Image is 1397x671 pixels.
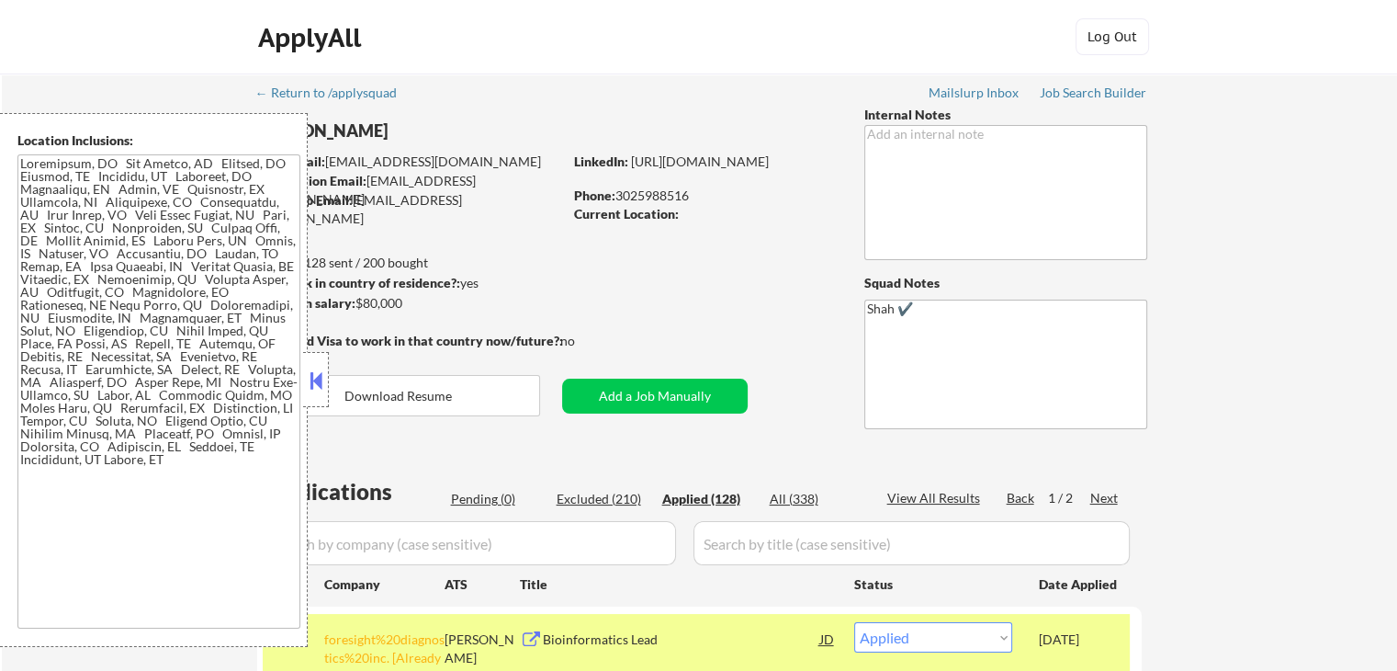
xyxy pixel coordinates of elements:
div: Excluded (210) [557,490,648,508]
div: 3025988516 [574,187,834,205]
div: ← Return to /applysquad [255,86,414,99]
div: Job Search Builder [1040,86,1147,99]
strong: Phone: [574,188,615,203]
div: Bioinformatics Lead [543,631,820,649]
strong: Can work in country of residence?: [256,275,460,290]
div: [EMAIL_ADDRESS][DOMAIN_NAME] [258,172,562,208]
strong: Will need Visa to work in that country now/future?: [257,333,563,348]
div: Location Inclusions: [17,131,300,150]
div: View All Results [887,489,986,507]
div: Status [854,567,1012,600]
button: Add a Job Manually [562,379,748,414]
div: no [560,332,613,350]
button: Log Out [1076,18,1149,55]
strong: Current Location: [574,206,679,222]
div: [EMAIL_ADDRESS][DOMAIN_NAME] [258,153,562,171]
input: Search by title (case sensitive) [693,521,1130,565]
div: 128 sent / 200 bought [256,254,562,272]
div: yes [256,274,557,292]
a: Job Search Builder [1040,85,1147,104]
div: Internal Notes [864,106,1147,124]
div: [PERSON_NAME] [257,119,635,142]
div: [PERSON_NAME] [445,631,520,666]
div: $80,000 [256,294,562,313]
div: [EMAIL_ADDRESS][DOMAIN_NAME] [257,191,562,227]
a: ← Return to /applysquad [255,85,414,104]
a: Mailslurp Inbox [929,85,1020,104]
div: All (338) [770,490,862,508]
div: Applied (128) [662,490,754,508]
a: [URL][DOMAIN_NAME] [631,154,769,169]
div: Date Applied [1039,575,1120,594]
div: ApplyAll [258,22,366,53]
div: [DATE] [1039,631,1120,649]
div: Pending (0) [451,490,543,508]
button: Download Resume [257,375,540,416]
input: Search by company (case sensitive) [263,521,676,565]
div: 1 / 2 [1048,489,1090,507]
div: Company [324,575,445,594]
div: Title [520,575,837,594]
div: Squad Notes [864,274,1147,292]
div: JD [818,622,837,655]
div: Mailslurp Inbox [929,86,1020,99]
div: Next [1090,489,1120,507]
div: ATS [445,575,520,594]
strong: LinkedIn: [574,154,628,169]
div: Applications [263,481,445,503]
div: Back [1007,489,1036,507]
